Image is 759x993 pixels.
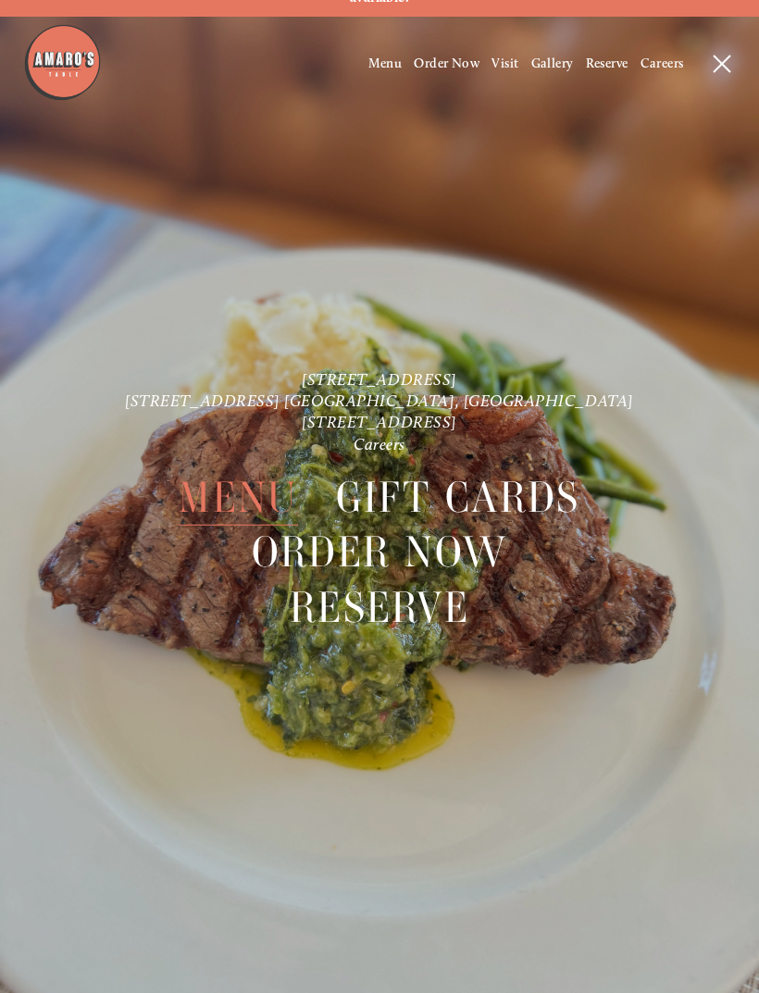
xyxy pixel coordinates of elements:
[491,56,518,71] a: Visit
[179,469,297,525] span: Menu
[252,525,508,580] span: Order Now
[252,525,508,579] a: Order Now
[414,56,479,71] a: Order Now
[179,469,297,524] a: Menu
[336,469,580,524] a: Gift Cards
[586,56,628,71] a: Reserve
[23,23,102,102] img: Amaro's Table
[336,469,580,525] span: Gift Cards
[290,580,469,635] a: Reserve
[290,580,469,636] span: Reserve
[531,56,574,71] a: Gallery
[302,368,457,388] a: [STREET_ADDRESS]
[368,56,403,71] a: Menu
[641,56,684,71] a: Careers
[354,433,405,453] a: Careers
[302,412,457,431] a: [STREET_ADDRESS]
[125,391,634,410] a: [STREET_ADDRESS] [GEOGRAPHIC_DATA], [GEOGRAPHIC_DATA]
